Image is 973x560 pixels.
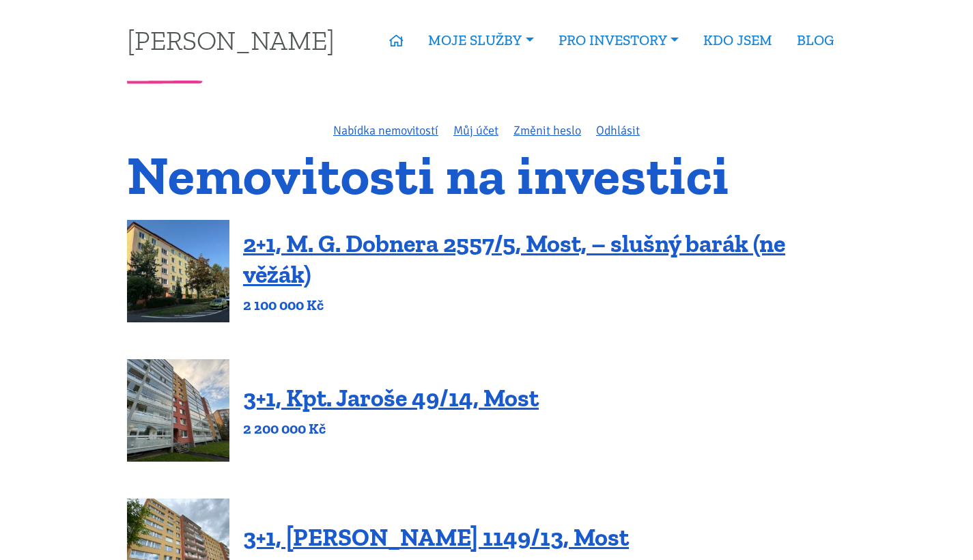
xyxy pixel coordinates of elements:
[243,522,629,552] a: 3+1, [PERSON_NAME] 1149/13, Most
[785,25,846,56] a: BLOG
[127,152,846,198] h1: Nemovitosti na investici
[416,25,546,56] a: MOJE SLUŽBY
[243,383,539,412] a: 3+1, Kpt. Jaroše 49/14, Most
[243,296,846,315] p: 2 100 000 Kč
[243,419,539,438] p: 2 200 000 Kč
[333,123,438,138] a: Nabídka nemovitostí
[546,25,691,56] a: PRO INVESTORY
[127,27,335,53] a: [PERSON_NAME]
[596,123,640,138] a: Odhlásit
[453,123,498,138] a: Můj účet
[691,25,785,56] a: KDO JSEM
[243,229,785,289] a: 2+1, M. G. Dobnera 2557/5, Most, – slušný barák (ne věžák)
[513,123,581,138] a: Změnit heslo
